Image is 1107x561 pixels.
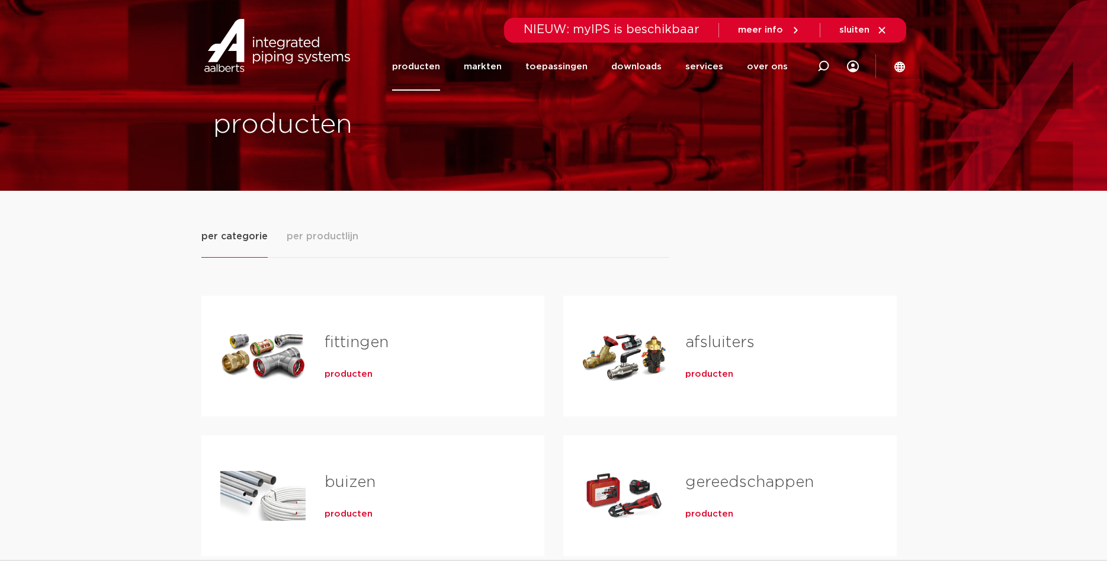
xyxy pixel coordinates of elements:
a: downloads [611,43,662,91]
a: afsluiters [685,335,755,350]
a: gereedschappen [685,475,814,490]
a: markten [464,43,502,91]
a: sluiten [839,25,887,36]
a: over ons [747,43,788,91]
span: sluiten [839,25,869,34]
a: toepassingen [525,43,588,91]
a: producten [325,508,373,520]
span: per productlijn [287,229,358,243]
h1: producten [213,106,548,144]
a: buizen [325,475,376,490]
span: meer info [738,25,783,34]
a: producten [685,508,733,520]
a: meer info [738,25,801,36]
a: services [685,43,723,91]
a: fittingen [325,335,389,350]
a: producten [325,368,373,380]
div: my IPS [847,43,859,91]
span: NIEUW: myIPS is beschikbaar [524,24,700,36]
a: producten [392,43,440,91]
a: producten [685,368,733,380]
nav: Menu [392,43,788,91]
span: per categorie [201,229,268,243]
